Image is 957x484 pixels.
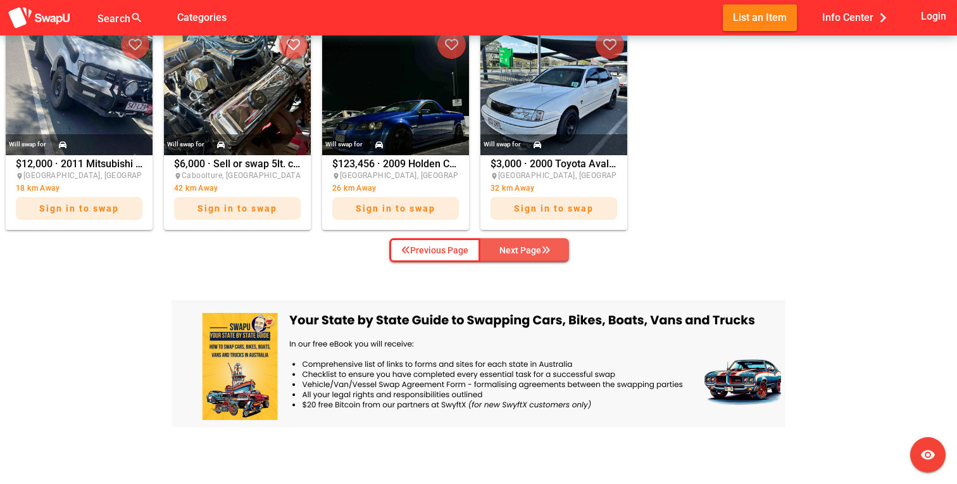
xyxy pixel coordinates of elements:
[340,171,497,180] span: [GEOGRAPHIC_DATA], [GEOGRAPHIC_DATA]
[167,11,237,23] a: Categories
[182,171,303,180] span: Caboolture, [GEOGRAPHIC_DATA]
[167,137,204,151] div: Will swap for
[322,29,469,155] img: nicholas.robertson%2Bfacebook%40swapu.com.au%2F1519013232580248%2F1519013232580248-photo-0.jpg
[873,8,892,27] i: chevron_right
[16,172,23,180] i: place
[325,137,363,151] div: Will swap for
[164,29,311,155] img: nicholas.robertson%2Bfacebook%40swapu.com.au%2F1310229937298418%2F1310229937298418-photo-0.jpg
[177,7,227,28] span: Categories
[389,238,480,262] button: Previous Page
[158,10,173,25] i: false
[920,447,935,462] i: visibility
[8,6,71,30] img: aSD8y5uGLpzPJLYTcYcjNu3laj1c05W5KWf0Ds+Za8uybjssssuu+yyyy677LKX2n+PWMSDJ9a87AAAAABJRU5ErkJggg==
[477,29,630,230] a: Will swap for$3,000 · 2000 Toyota Avalon[GEOGRAPHIC_DATA], [GEOGRAPHIC_DATA]32 km AwaySign in to ...
[491,172,498,180] i: place
[480,29,627,155] img: nicholas.robertson%2Bfacebook%40swapu.com.au%2F2125270528000233%2F2125270528000233-photo-0.jpg
[723,4,797,30] button: List an Item
[484,137,521,151] div: Will swap for
[733,9,787,26] span: List an Item
[822,7,892,28] span: Info Center
[174,184,218,193] span: 42 km Away
[172,300,785,427] img: free-ebook-banner.png
[332,159,459,226] div: $123,456 · 2009 Holden Commodore
[161,29,314,230] a: Will swap for$6,000 · Sell or swap 5lt. chev motor swap for car trailerCaboolture, [GEOGRAPHIC_DA...
[921,8,946,25] span: Login
[491,184,534,193] span: 32 km Away
[319,29,472,230] a: Will swap for$123,456 · 2009 Holden Commodore[GEOGRAPHIC_DATA], [GEOGRAPHIC_DATA]26 km AwaySign i...
[332,172,340,180] i: place
[401,243,468,258] div: Previous Page
[174,159,301,226] div: $6,000 · Sell or swap 5lt. chev motor swap for car trailer
[3,29,156,230] a: Will swap for$12,000 · 2011 Mitsubishi triton[GEOGRAPHIC_DATA], [GEOGRAPHIC_DATA]18 km AwaySign i...
[491,159,617,226] div: $3,000 · 2000 Toyota Avalon
[16,159,142,226] div: $12,000 · 2011 Mitsubishi triton
[514,203,594,213] span: Sign in to swap
[167,4,237,30] button: Categories
[39,203,119,213] span: Sign in to swap
[498,171,656,180] span: [GEOGRAPHIC_DATA], [GEOGRAPHIC_DATA]
[6,29,153,155] img: nicholas.robertson%2Bfacebook%40swapu.com.au%2F1923922628150495%2F1923922628150495-photo-0.jpg
[16,184,59,193] span: 18 km Away
[918,4,949,28] button: Login
[499,243,550,258] div: Next Page
[197,203,277,213] span: Sign in to swap
[9,137,46,151] div: Will swap for
[812,4,903,30] button: Info Center
[356,203,435,213] span: Sign in to swap
[480,238,569,262] button: Next Page
[332,184,376,193] span: 26 km Away
[174,172,182,180] i: place
[23,171,181,180] span: [GEOGRAPHIC_DATA], [GEOGRAPHIC_DATA]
